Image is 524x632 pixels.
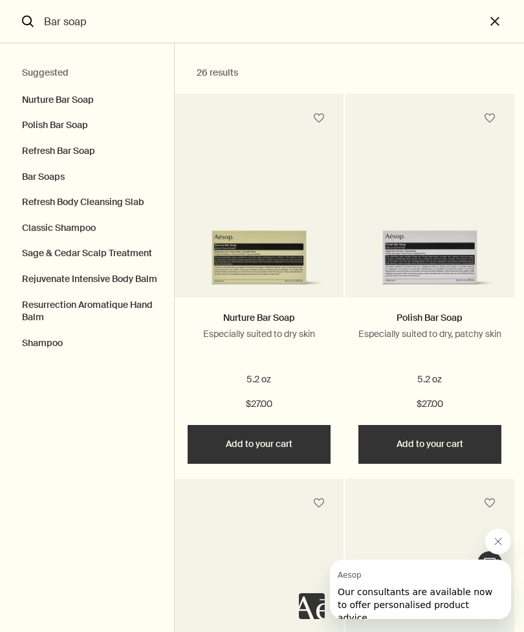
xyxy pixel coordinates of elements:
[417,397,443,412] span: $27.00
[197,65,492,81] h2: 26 results
[22,65,152,81] h2: Suggested
[397,312,463,323] a: Polish Bar Soap
[299,593,325,619] iframe: no content
[188,425,331,464] button: Add to your cart - $27.00
[358,328,501,340] p: Especially suited to dry, patchy skin
[175,129,344,298] a: Nurture Bar Soap in a recyclable FSC-certified, light green carton.
[188,328,331,340] p: Especially suited to dry skin
[330,560,511,619] iframe: Message from Aesop
[478,107,501,130] button: Save to cabinet
[299,528,511,619] div: Aesop says "Our consultants are available now to offer personalised product advice.". Open messag...
[478,492,501,515] button: Save to cabinet
[246,397,272,412] span: $27.00
[345,129,514,298] a: Polish Bar Soap in a recyclable FSC-certified, pale blue carton.
[8,27,162,63] span: Our consultants are available now to offer personalised product advice.
[307,492,331,515] button: Save to cabinet
[352,196,508,291] img: Polish Bar Soap in a recyclable FSC-certified, pale blue carton.
[181,196,337,291] img: Nurture Bar Soap in a recyclable FSC-certified, light green carton.
[223,312,295,323] a: Nurture Bar Soap
[485,528,511,554] iframe: Close message from Aesop
[307,107,331,130] button: Save to cabinet
[358,425,501,464] button: Add to your cart - $27.00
